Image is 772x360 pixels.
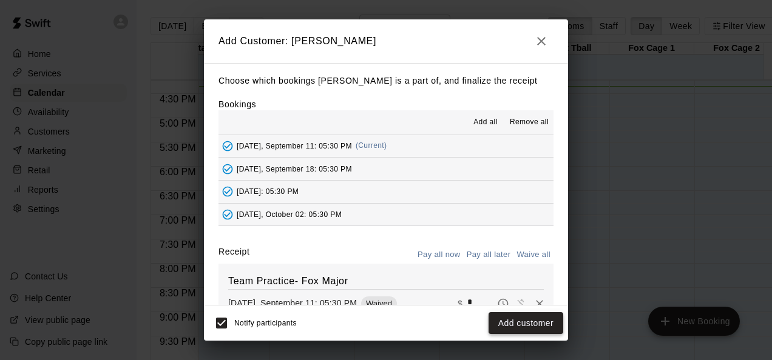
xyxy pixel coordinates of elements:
button: Added - Collect Payment [218,182,237,201]
label: Receipt [218,245,249,264]
button: Added - Collect Payment[DATE], September 18: 05:30 PM [218,158,554,180]
span: [DATE], October 02: 05:30 PM [237,210,342,218]
button: Added - Collect Payment[DATE]: 05:30 PM [218,181,554,203]
p: Choose which bookings [PERSON_NAME] is a part of, and finalize the receipt [218,73,554,88]
h2: Add Customer: [PERSON_NAME] [204,19,568,63]
span: (Current) [356,141,387,150]
span: Notify participants [234,319,297,327]
span: Pay later [494,298,512,308]
span: Waived [361,299,397,308]
span: Add all [473,116,498,128]
button: Remove all [505,113,554,132]
span: Waive payment [512,298,530,308]
button: Remove [530,295,549,313]
button: Added - Collect Payment[DATE], September 11: 05:30 PM(Current) [218,135,554,158]
span: [DATE]: 05:30 PM [237,187,299,196]
button: Added - Collect Payment [218,137,237,155]
button: Added - Collect Payment[DATE], October 02: 05:30 PM [218,204,554,226]
span: [DATE], September 11: 05:30 PM [237,141,352,150]
span: [DATE], September 18: 05:30 PM [237,164,352,173]
p: [DATE], September 11: 05:30 PM [228,297,357,309]
button: Waive all [513,245,554,264]
p: $ [458,298,462,310]
button: Add customer [489,312,563,335]
h6: Team Practice- Fox Major [228,273,544,289]
button: Added - Collect Payment [218,205,237,224]
button: Add all [466,113,505,132]
button: Pay all now [415,245,464,264]
button: Added - Collect Payment [218,160,237,178]
button: Pay all later [464,245,514,264]
label: Bookings [218,99,256,109]
span: Remove all [510,116,549,128]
